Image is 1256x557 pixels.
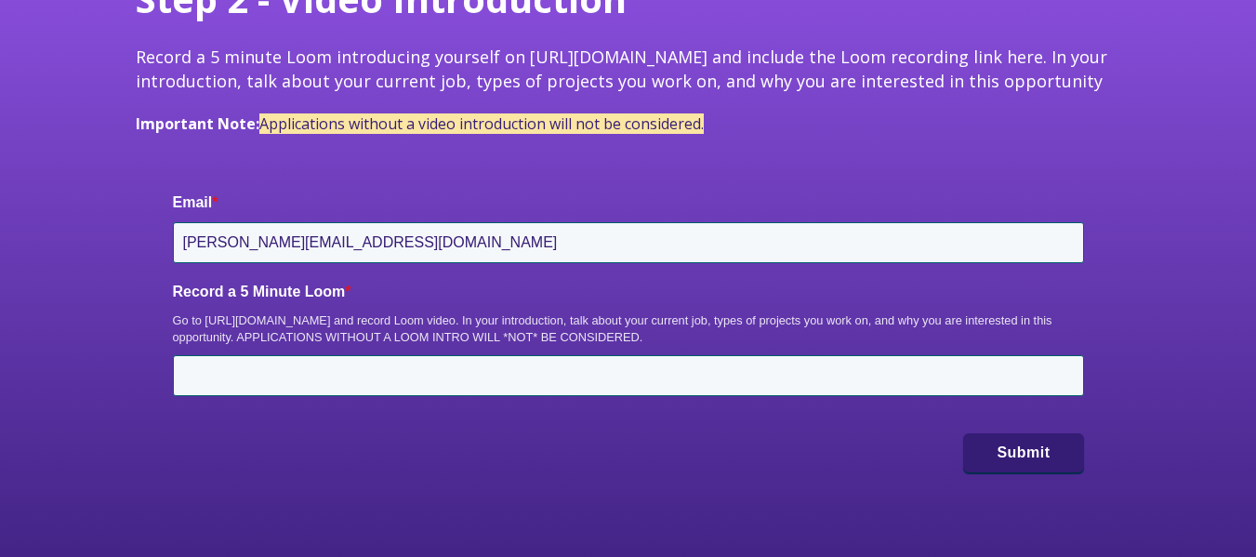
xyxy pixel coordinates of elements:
[173,284,346,299] span: Record a 5 Minute Loom
[259,113,704,134] span: Applications without a video introduction will not be considered.
[173,312,1084,346] div: Go to [URL][DOMAIN_NAME] and record Loom video. In your introduction, talk about your current job...
[173,194,213,210] span: Email
[963,433,1083,472] button: Submit
[136,46,1107,91] span: Record a 5 minute Loom introducing yourself on [URL][DOMAIN_NAME] and include the Loom recording ...
[136,155,1121,510] form: HubSpot Form
[136,113,259,134] span: Important Note:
